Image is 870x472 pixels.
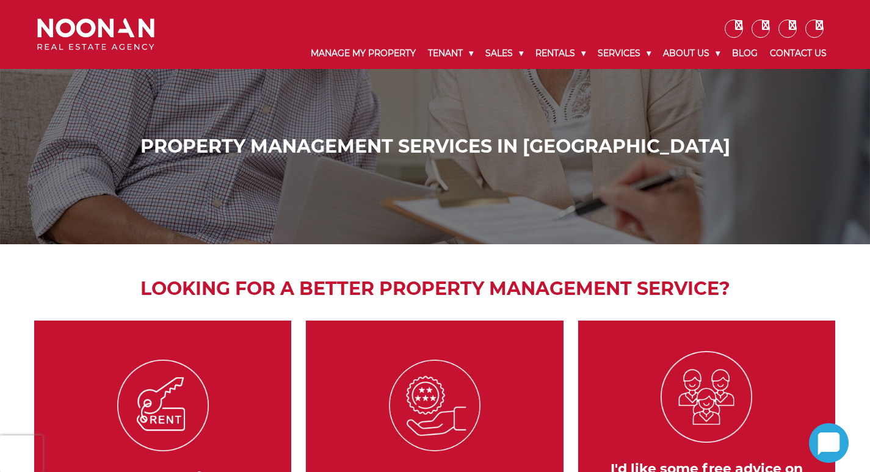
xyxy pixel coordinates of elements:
[422,38,479,69] a: Tenant
[28,275,842,302] h2: Looking for a better property management service?
[657,38,726,69] a: About Us
[592,38,657,69] a: Services
[726,38,764,69] a: Blog
[305,38,422,69] a: Manage My Property
[529,38,592,69] a: Rentals
[37,18,154,51] img: Noonan Real Estate Agency
[40,136,830,158] h1: Property Management Services in [GEOGRAPHIC_DATA]
[479,38,529,69] a: Sales
[764,38,833,69] a: Contact Us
